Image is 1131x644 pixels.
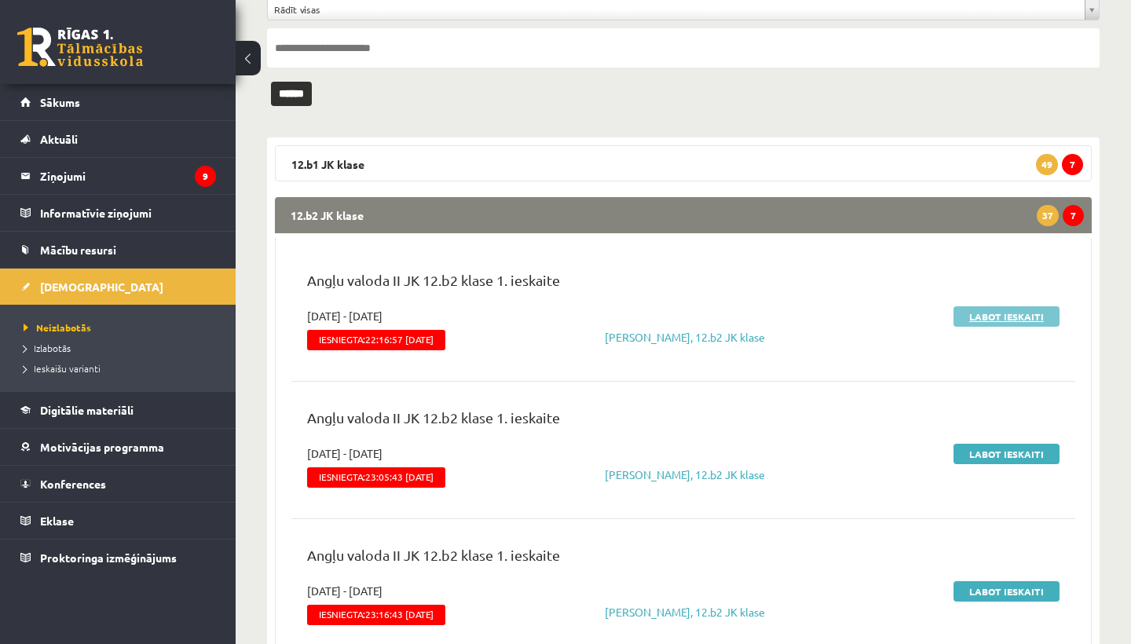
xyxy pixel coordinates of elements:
span: Konferences [40,477,106,491]
span: Iesniegta: [307,330,445,350]
a: Konferences [20,466,216,502]
a: Labot ieskaiti [953,306,1060,327]
a: Motivācijas programma [20,429,216,465]
p: Angļu valoda II JK 12.b2 klase 1. ieskaite [307,269,1060,298]
a: Eklase [20,503,216,539]
span: [DATE] - [DATE] [307,445,382,462]
p: Angļu valoda II JK 12.b2 klase 1. ieskaite [307,407,1060,436]
a: [PERSON_NAME], 12.b2 JK klase [605,605,765,619]
span: [DATE] - [DATE] [307,308,382,324]
span: Iesniegta: [307,467,445,488]
span: 22:16:57 [DATE] [365,334,434,345]
a: Proktoringa izmēģinājums [20,540,216,576]
legend: 12.b1 JK klase [275,145,1092,181]
a: Ieskaišu varianti [24,361,220,375]
span: 7 [1063,205,1084,226]
legend: 12.b2 JK klase [275,197,1092,233]
a: Labot ieskaiti [953,581,1060,602]
a: Aktuāli [20,121,216,157]
a: Labot ieskaiti [953,444,1060,464]
a: Informatīvie ziņojumi [20,195,216,231]
span: Ieskaišu varianti [24,362,101,375]
a: Rīgas 1. Tālmācības vidusskola [17,27,143,67]
span: 23:05:43 [DATE] [365,471,434,482]
span: Proktoringa izmēģinājums [40,551,177,565]
a: Sākums [20,84,216,120]
p: Angļu valoda II JK 12.b2 klase 1. ieskaite [307,544,1060,573]
a: Digitālie materiāli [20,392,216,428]
span: [DEMOGRAPHIC_DATA] [40,280,163,294]
legend: Ziņojumi [40,158,216,194]
span: Aktuāli [40,132,78,146]
a: Neizlabotās [24,320,220,335]
a: Mācību resursi [20,232,216,268]
span: Motivācijas programma [40,440,164,454]
span: 23:16:43 [DATE] [365,609,434,620]
span: Digitālie materiāli [40,403,134,417]
i: 9 [195,166,216,187]
span: [DATE] - [DATE] [307,583,382,599]
span: Izlabotās [24,342,71,354]
a: Ziņojumi9 [20,158,216,194]
span: 7 [1062,154,1083,175]
span: 37 [1037,205,1059,226]
span: Sākums [40,95,80,109]
span: 49 [1036,154,1058,175]
a: [PERSON_NAME], 12.b2 JK klase [605,330,765,344]
span: Eklase [40,514,74,528]
legend: Informatīvie ziņojumi [40,195,216,231]
a: [PERSON_NAME], 12.b2 JK klase [605,467,765,481]
span: Mācību resursi [40,243,116,257]
a: Izlabotās [24,341,220,355]
a: [DEMOGRAPHIC_DATA] [20,269,216,305]
span: Neizlabotās [24,321,91,334]
span: Iesniegta: [307,605,445,625]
